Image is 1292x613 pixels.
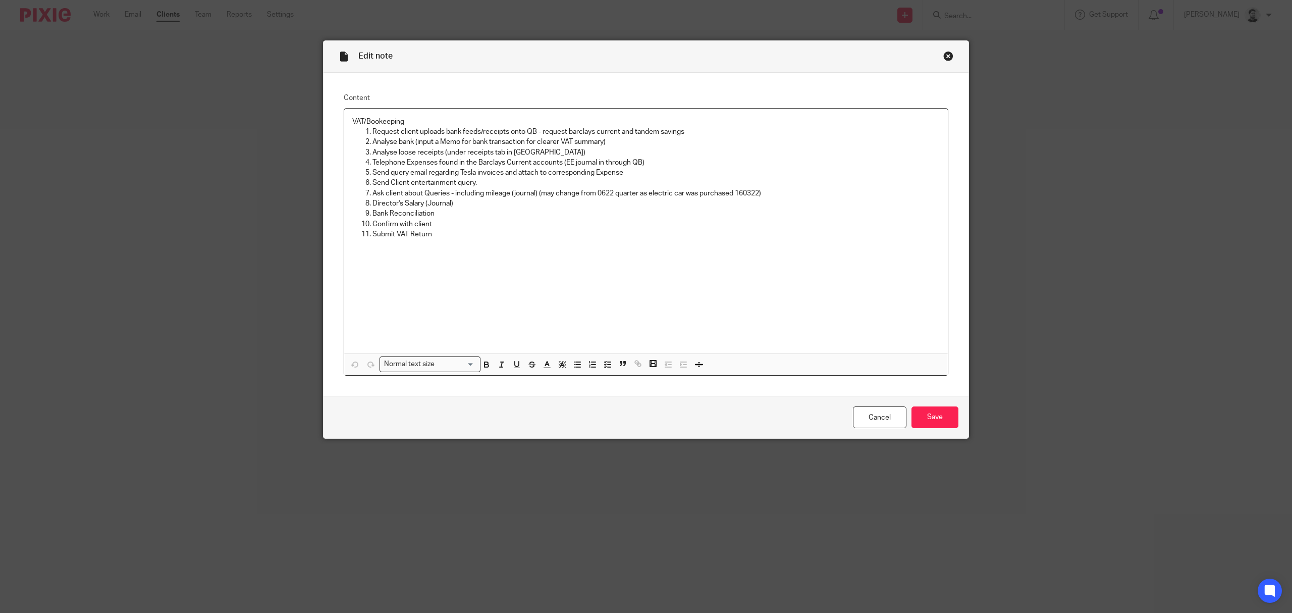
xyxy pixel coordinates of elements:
[352,117,940,127] p: VAT/Bookeeping
[372,147,940,158] p: Analyse loose receipts (under receipts tab in [GEOGRAPHIC_DATA])
[372,229,940,239] p: Submit VAT Return
[853,406,906,428] a: Cancel
[372,127,940,137] p: Request client uploads bank feeds/receipts onto QB - request barclays current and tandem savings
[358,52,393,60] span: Edit note
[372,137,940,147] p: Analyse bank (input a Memo for bank transaction for clearer VAT summary)
[372,219,940,229] p: Confirm with client
[943,51,953,61] div: Close this dialog window
[344,93,948,103] label: Content
[372,209,940,219] p: Bank Reconciliation
[372,198,940,209] p: Director's Salary (Journal)
[372,188,940,198] p: Ask client about Queries - including mileage (journal) (may change from 0622 quarter as electric ...
[372,168,940,178] p: Send query email regarding Tesla invoices and attach to corresponding Expense
[380,356,480,372] div: Search for option
[372,178,940,188] p: Send Client entertainment query.
[382,359,437,370] span: Normal text size
[911,406,958,428] input: Save
[438,359,474,370] input: Search for option
[372,158,940,168] p: Telephone Expenses found in the Barclays Current accounts (EE journal in through QB)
